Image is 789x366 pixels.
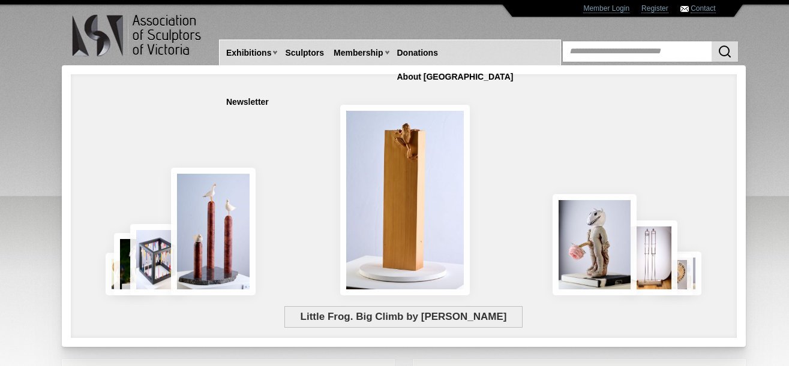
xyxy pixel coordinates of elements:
img: Swingers [623,220,677,295]
img: Waiting together for the Home coming [670,252,701,295]
a: Member Login [583,4,629,13]
span: Little Frog. Big Climb by [PERSON_NAME] [284,306,523,328]
img: Little Frog. Big Climb [340,105,470,295]
a: Donations [392,42,443,64]
img: Let There Be Light [553,194,637,295]
img: logo.png [71,12,203,59]
a: Contact [691,4,715,13]
a: Membership [329,42,388,64]
img: Rising Tides [171,168,256,295]
a: Exhibitions [221,42,276,64]
img: Contact ASV [680,6,689,12]
a: Newsletter [221,91,274,113]
img: Search [718,44,732,59]
a: Register [641,4,668,13]
a: Sculptors [280,42,329,64]
a: About [GEOGRAPHIC_DATA] [392,66,518,88]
